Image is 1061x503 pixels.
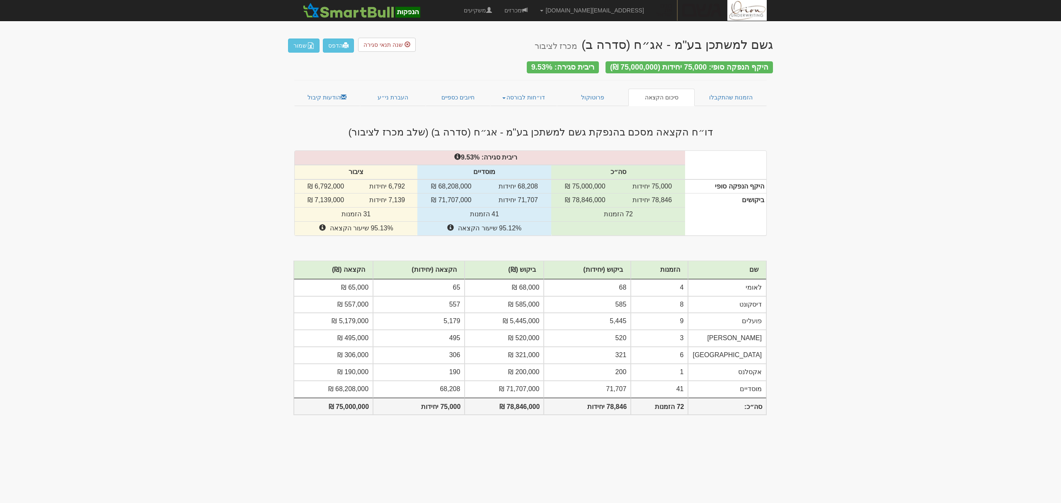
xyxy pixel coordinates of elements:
a: העברת ני״ע [360,89,426,106]
td: 65 [373,279,465,296]
td: 8 [631,296,688,313]
h3: דו״ח הקצאה מסכם בהנפקת גשם למשתכן בע"מ - אג״ח (סדרה ב) (שלב מכרז לציבור) [288,127,773,138]
img: SmartBull Logo [300,2,422,19]
td: לאומי [688,279,766,296]
small: מכרז לציבור [535,41,577,51]
td: 6,792,000 ₪ [295,179,357,193]
th: 75,000 יחידות [373,398,465,415]
a: הודעות קיבול [294,89,360,106]
td: 306,000 ₪ [294,347,373,364]
td: 75,000,000 ₪ [551,179,619,193]
td: 75,000 יחידות [619,179,685,193]
a: הזמנות שהתקבלו [695,89,767,106]
td: 3 [631,330,688,347]
td: 68,208,000 ₪ [294,381,373,398]
td: 9 [631,313,688,330]
td: דיסקונט [688,296,766,313]
td: 585,000 ₪ [465,296,544,313]
button: שנה תנאי סגירה [358,38,416,52]
div: ריבית סגירה: 9.53% [527,61,599,73]
td: 68,208 [373,381,465,398]
td: 5,445,000 ₪ [465,313,544,330]
th: ביקוש (₪) [465,261,544,279]
td: 41 [631,381,688,398]
th: מוסדיים [417,165,551,179]
td: 1 [631,364,688,381]
td: [GEOGRAPHIC_DATA] [688,347,766,364]
a: פרוטוקול [557,89,628,106]
td: 41 הזמנות [417,208,551,222]
td: 78,846,000 ₪ [551,193,619,208]
th: 78,846,000 ₪ [465,398,544,415]
td: פועלים [688,313,766,330]
td: 95.13% שיעור הקצאה [295,222,417,235]
th: 78,846 יחידות [544,398,631,415]
td: 7,139,000 ₪ [295,193,357,208]
td: 72 הזמנות [551,208,685,222]
td: 495,000 ₪ [294,330,373,347]
td: 520 [544,330,631,347]
td: [PERSON_NAME] [688,330,766,347]
td: 71,707 יחידות [485,193,551,208]
td: 6 [631,347,688,364]
button: שמור [288,39,320,53]
td: 71,707 [544,381,631,398]
td: 5,179,000 ₪ [294,313,373,330]
td: 68,208 יחידות [485,179,551,193]
td: 71,707,000 ₪ [417,193,485,208]
td: 190,000 ₪ [294,364,373,381]
td: 321 [544,347,631,364]
span: שנה תנאי סגירה [363,41,403,48]
td: 495 [373,330,465,347]
td: 68,000 ₪ [465,279,544,296]
strong: ריבית סגירה: [482,154,518,161]
a: דו״חות לבורסה [490,89,557,106]
a: הדפס [323,39,354,53]
td: 7,139 יחידות [357,193,417,208]
td: 585 [544,296,631,313]
td: 5,445 [544,313,631,330]
th: הקצאה (יחידות) [373,261,465,279]
div: גשם למשתכן בע"מ - אג״ח (סדרה ב) [535,38,773,51]
td: 4 [631,279,688,296]
a: חיובים כספיים [426,89,490,106]
td: 557 [373,296,465,313]
span: 9.53 [461,154,474,161]
td: 31 הזמנות [295,208,417,222]
td: 520,000 ₪ [465,330,544,347]
td: 5,179 [373,313,465,330]
th: שם [688,261,766,279]
div: היקף הנפקה סופי: 75,000 יחידות (75,000,000 ₪) [606,61,773,73]
td: 200 [544,364,631,381]
th: היקף הנפקה סופי [685,179,766,193]
th: הזמנות [631,261,688,279]
td: 95.12% שיעור הקצאה [417,222,551,235]
td: 71,707,000 ₪ [465,381,544,398]
th: ציבור [295,165,417,179]
a: סיכום הקצאה [628,89,695,106]
div: % [291,153,689,162]
td: 65,000 ₪ [294,279,373,296]
td: 200,000 ₪ [465,364,544,381]
td: מוסדיים [688,381,766,398]
td: 306 [373,347,465,364]
th: סה״כ: [688,398,766,415]
td: 78,846 יחידות [619,193,685,208]
td: 68,208,000 ₪ [417,179,485,193]
th: סה״כ [551,165,685,179]
td: 6,792 יחידות [357,179,417,193]
th: ביקושים [685,193,766,235]
img: excel-file-white.png [308,42,314,49]
td: 68 [544,279,631,296]
th: ביקוש (יחידות) [544,261,631,279]
th: 72 הזמנות [631,398,688,415]
th: הקצאה (₪) [294,261,373,279]
td: אקסלנס [688,364,766,381]
th: 75,000,000 ₪ [294,398,373,415]
td: 557,000 ₪ [294,296,373,313]
td: 190 [373,364,465,381]
td: 321,000 ₪ [465,347,544,364]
